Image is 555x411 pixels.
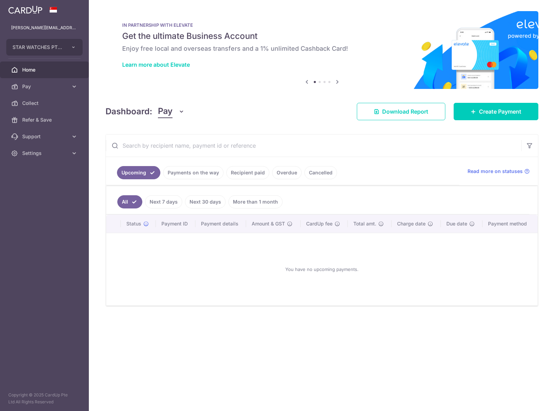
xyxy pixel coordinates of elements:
[382,107,428,116] span: Download Report
[106,11,538,89] img: Renovation banner
[226,166,269,179] a: Recipient paid
[122,61,190,68] a: Learn more about Elevate
[252,220,285,227] span: Amount & GST
[353,220,376,227] span: Total amt.
[468,168,530,175] a: Read more on statuses
[306,220,333,227] span: CardUp fee
[357,103,445,120] a: Download Report
[117,166,160,179] a: Upcoming
[468,168,523,175] span: Read more on statuses
[117,195,142,208] a: All
[22,116,68,123] span: Refer & Save
[454,103,538,120] a: Create Payment
[397,220,426,227] span: Charge date
[22,83,68,90] span: Pay
[12,44,64,51] span: STAR WATCHES PTE LTD
[185,195,226,208] a: Next 30 days
[272,166,302,179] a: Overdue
[122,44,522,53] h6: Enjoy free local and overseas transfers and a 1% unlimited Cashback Card!
[6,39,83,56] button: STAR WATCHES PTE LTD
[115,239,529,300] div: You have no upcoming payments.
[158,105,185,118] button: Pay
[228,195,283,208] a: More than 1 month
[122,31,522,42] h5: Get the ultimate Business Account
[446,220,467,227] span: Due date
[106,134,521,157] input: Search by recipient name, payment id or reference
[122,22,522,28] p: IN PARTNERSHIP WITH ELEVATE
[22,133,68,140] span: Support
[195,215,246,233] th: Payment details
[126,220,141,227] span: Status
[11,24,78,31] p: [PERSON_NAME][EMAIL_ADDRESS][DOMAIN_NAME]
[163,166,224,179] a: Payments on the way
[479,107,521,116] span: Create Payment
[158,105,173,118] span: Pay
[22,150,68,157] span: Settings
[22,100,68,107] span: Collect
[8,6,42,14] img: CardUp
[304,166,337,179] a: Cancelled
[145,195,182,208] a: Next 7 days
[156,215,195,233] th: Payment ID
[106,105,152,118] h4: Dashboard:
[22,66,68,73] span: Home
[482,215,538,233] th: Payment method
